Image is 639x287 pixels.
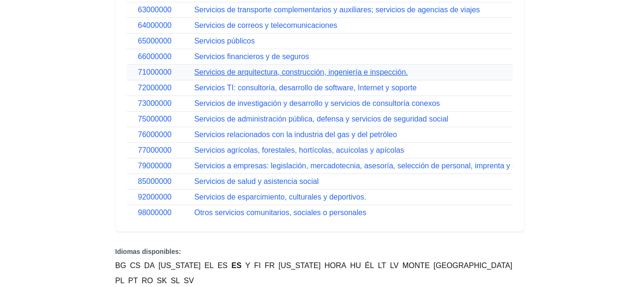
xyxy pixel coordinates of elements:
[254,261,261,270] font: FI
[245,261,251,270] font: Y
[434,261,513,270] font: [GEOGRAPHIC_DATA]
[378,260,386,271] a: LT
[350,261,361,270] font: HU
[138,162,172,170] a: 79000000
[138,146,172,154] a: 77000000
[194,21,337,29] a: Servicios de correos y telecomunicaciones
[245,260,251,271] a: Y
[138,37,172,45] a: 65000000
[254,260,261,271] a: FI
[115,277,125,285] font: PL
[158,261,201,270] font: [US_STATE]
[138,68,172,76] a: 71000000
[115,275,125,287] a: PL
[115,260,126,271] a: BG
[403,260,430,271] a: MONTE
[144,261,155,270] font: DA
[115,247,524,287] nav: Versiones en otros idiomas
[324,260,346,271] a: HORA
[144,260,155,271] a: DA
[194,115,448,123] a: Servicios de administración pública, defensa y servicios de seguridad social
[115,261,126,270] font: BG
[138,209,172,217] a: 98000000
[194,99,440,107] a: Servicios de investigación y desarrollo y servicios de consultoría conexos
[194,6,480,14] a: Servicios de transporte complementarios y auxiliares; servicios de agencias de viajes
[128,275,138,287] a: PT
[138,130,172,139] a: 76000000
[138,115,172,123] a: 75000000
[264,260,274,271] a: FR
[194,52,309,61] a: Servicios financieros y de seguros
[138,21,172,29] a: 64000000
[138,6,172,14] a: 63000000
[218,261,228,270] font: ES
[403,261,430,270] font: MONTE
[171,277,180,285] font: SL
[128,277,138,285] font: PT
[157,277,167,285] font: SK
[194,130,397,139] a: Servicios relacionados con la industria del gas y del petróleo
[194,162,546,170] a: Servicios a empresas: legislación, mercadotecnia, asesoría, selección de personal, imprenta y seg...
[138,84,172,92] a: 72000000
[194,177,319,185] a: Servicios de salud y asistencia social
[194,209,367,217] a: Otros servicios comunitarios, sociales o personales
[264,261,274,270] font: FR
[130,261,140,270] font: CS
[138,193,172,201] a: 92000000
[194,193,367,201] font: Servicios de esparcimiento, culturales y deportivos.
[184,275,193,287] a: SV
[138,52,172,61] a: 66000000
[204,261,214,270] font: EL
[365,260,374,271] a: ÉL
[130,260,140,271] a: CS
[138,177,172,185] a: 85000000
[142,275,153,287] a: RO
[142,277,153,285] font: RO
[390,261,398,270] font: LV
[194,68,408,76] a: Servicios de arquitectura, construcción, ingeniería e inspección.
[138,99,172,107] a: 73000000
[184,277,193,285] font: SV
[231,260,241,271] a: ES
[218,260,228,271] a: ES
[324,261,346,270] font: HORA
[194,146,404,154] a: Servicios agrícolas, forestales, hortícolas, acuícolas y apícolas
[158,260,201,271] a: [US_STATE]
[231,261,241,270] font: ES
[279,260,321,271] a: [US_STATE]
[434,260,513,271] a: [GEOGRAPHIC_DATA]
[194,37,255,45] a: Servicios públicos
[378,261,386,270] font: LT
[390,260,398,271] a: LV
[194,84,417,92] a: Servicios TI: consultoría, desarrollo de software, Internet y soporte
[157,275,167,287] a: SK
[279,261,321,270] font: [US_STATE]
[171,275,180,287] a: SL
[115,248,181,255] font: Idiomas disponibles:
[204,260,214,271] a: EL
